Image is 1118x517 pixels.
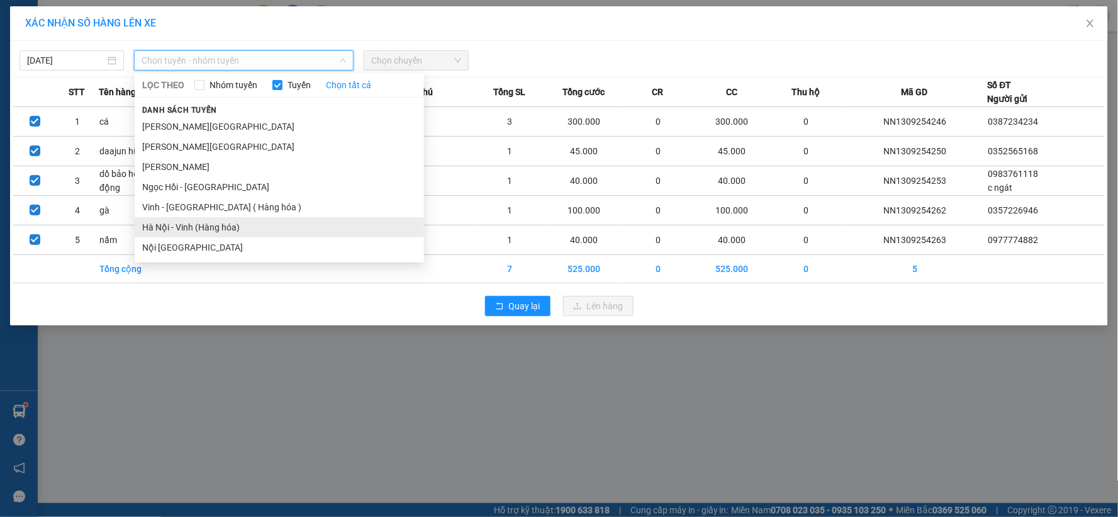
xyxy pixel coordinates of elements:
[403,107,474,137] td: ---
[792,85,820,99] span: Thu hộ
[57,30,86,40] span: Website
[282,78,316,92] span: Tuyến
[27,54,105,67] input: 13/09/2025
[135,105,225,116] span: Danh sách tuyến
[771,166,842,196] td: 0
[135,157,424,177] li: [PERSON_NAME]
[495,302,504,312] span: rollback
[694,107,771,137] td: 300.000
[509,299,540,313] span: Quay lại
[493,85,525,99] span: Tổng SL
[1073,6,1108,42] button: Close
[988,205,1039,215] span: 0357226946
[545,225,622,255] td: 40.000
[842,225,988,255] td: NN1309254263
[563,296,634,316] button: uploadLên hàng
[545,107,622,137] td: 300.000
[771,225,842,255] td: 0
[988,116,1039,127] span: 0387234234
[25,17,156,29] span: XÁC NHẬN SỐ HÀNG LÊN XE
[474,255,545,283] td: 7
[652,85,664,99] span: CR
[622,107,693,137] td: 0
[69,85,86,99] span: STT
[403,137,474,166] td: ---
[56,137,99,166] td: 2
[622,196,693,225] td: 0
[474,166,545,196] td: 1
[99,85,136,99] span: Tên hàng
[694,137,771,166] td: 45.000
[988,146,1039,156] span: 0352565168
[135,137,424,157] li: [PERSON_NAME][GEOGRAPHIC_DATA]
[135,177,424,197] li: Ngọc Hồi - [GEOGRAPHIC_DATA]
[474,225,545,255] td: 1
[842,137,988,166] td: NN1309254250
[403,225,474,255] td: ---
[694,255,771,283] td: 525.000
[204,78,262,92] span: Nhóm tuyến
[988,235,1039,245] span: 0977774882
[104,59,199,72] span: VP nhận:
[622,166,693,196] td: 0
[771,137,842,166] td: 0
[371,51,461,70] span: Chọn chuyến
[545,196,622,225] td: 100.000
[6,88,96,108] span: 1 Ngọc Hồi, [GEOGRAPHIC_DATA]
[474,137,545,166] td: 1
[485,296,551,316] button: rollbackQuay lại
[988,78,1028,106] div: Số ĐT Người gửi
[902,85,928,99] span: Mã GD
[694,225,771,255] td: 40.000
[545,137,622,166] td: 45.000
[99,107,170,137] td: cá
[135,237,424,258] li: Nội [GEOGRAPHIC_DATA]
[135,197,424,217] li: Vinh - [GEOGRAPHIC_DATA] ( Hàng hóa )
[842,255,988,283] td: 5
[6,59,83,86] span: VP gửi:
[474,196,545,225] td: 1
[56,225,99,255] td: 5
[56,107,99,137] td: 1
[622,225,693,255] td: 0
[135,217,424,237] li: Hà Nội - Vinh (Hàng hóa)
[562,85,605,99] span: Tổng cước
[771,107,842,137] td: 0
[150,59,199,72] span: VP VINH
[339,57,347,64] span: down
[842,196,988,225] td: NN1309254262
[545,166,622,196] td: 40.000
[771,255,842,283] td: 0
[988,183,1013,193] span: c ngát
[771,196,842,225] td: 0
[326,78,371,92] a: Chọn tất cả
[142,51,346,70] span: Chọn tuyến - nhóm tuyến
[726,85,737,99] span: CC
[842,107,988,137] td: NN1309254246
[403,166,474,196] td: ---
[545,255,622,283] td: 525.000
[99,137,170,166] td: daajun hũ
[988,169,1039,179] span: 0983761118
[99,225,170,255] td: nấm
[135,116,424,137] li: [PERSON_NAME][GEOGRAPHIC_DATA]
[99,166,170,196] td: dồ bảo hộ lao động
[622,255,693,283] td: 0
[35,28,111,52] strong: : [DOMAIN_NAME]
[99,255,170,283] td: Tổng cộng
[474,107,545,137] td: 3
[1085,18,1095,28] span: close
[694,196,771,225] td: 100.000
[56,196,99,225] td: 4
[142,78,184,92] span: LỌC THEO
[842,166,988,196] td: NN1309254253
[694,166,771,196] td: 40.000
[622,137,693,166] td: 0
[104,74,195,114] span: 77 [PERSON_NAME] (Trong [GEOGRAPHIC_DATA] cũ)
[6,59,83,86] span: VP NƯỚC NGẦM
[48,6,121,26] strong: TĐ đặt vé: 1900 545 555
[403,196,474,225] td: ---
[56,166,99,196] td: 3
[99,196,170,225] td: gà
